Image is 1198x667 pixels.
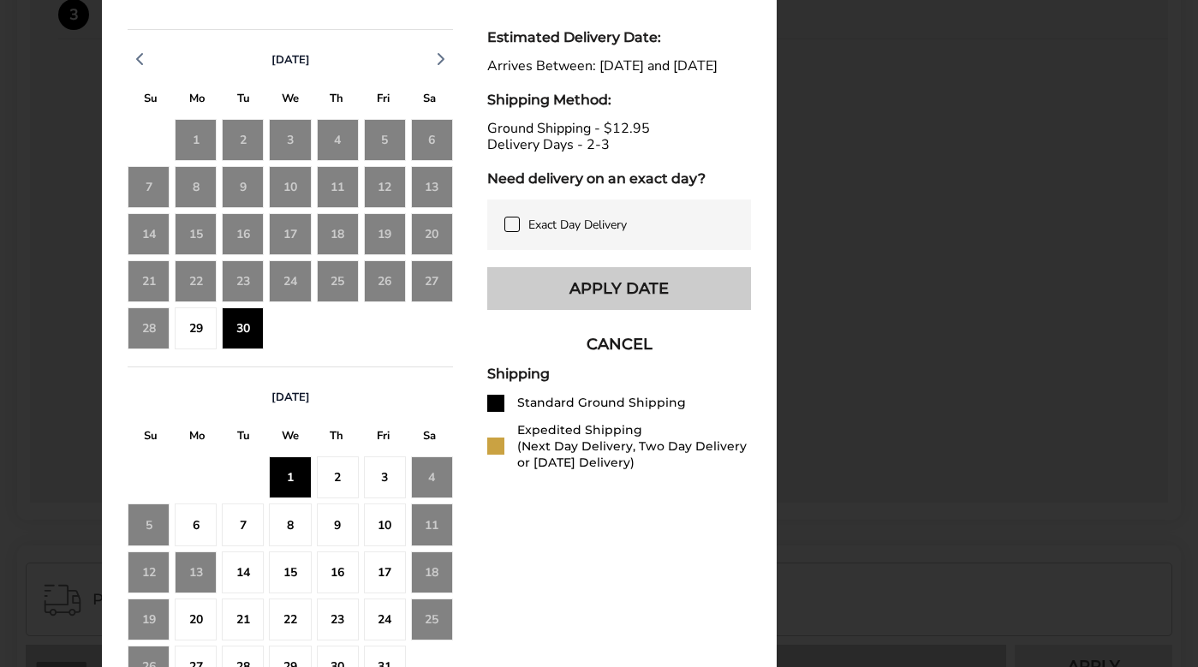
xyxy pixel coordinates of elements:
[174,87,220,114] div: M
[313,87,360,114] div: T
[221,87,267,114] div: T
[267,425,313,451] div: W
[517,422,751,471] div: Expedited Shipping (Next Day Delivery, Two Day Delivery or [DATE] Delivery)
[128,87,174,114] div: S
[407,425,453,451] div: S
[487,366,751,382] div: Shipping
[487,267,751,310] button: Apply Date
[517,395,686,411] div: Standard Ground Shipping
[360,425,406,451] div: F
[313,425,360,451] div: T
[487,121,751,153] div: Ground Shipping - $12.95 Delivery Days - 2-3
[265,390,317,405] button: [DATE]
[360,87,406,114] div: F
[487,323,751,366] button: CANCEL
[265,52,317,68] button: [DATE]
[487,29,751,45] div: Estimated Delivery Date:
[487,58,751,74] div: Arrives Between: [DATE] and [DATE]
[267,87,313,114] div: W
[271,390,310,405] span: [DATE]
[528,217,627,233] span: Exact Day Delivery
[221,425,267,451] div: T
[174,425,220,451] div: M
[128,425,174,451] div: S
[487,92,751,108] div: Shipping Method:
[407,87,453,114] div: S
[487,170,751,187] div: Need delivery on an exact day?
[271,52,310,68] span: [DATE]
